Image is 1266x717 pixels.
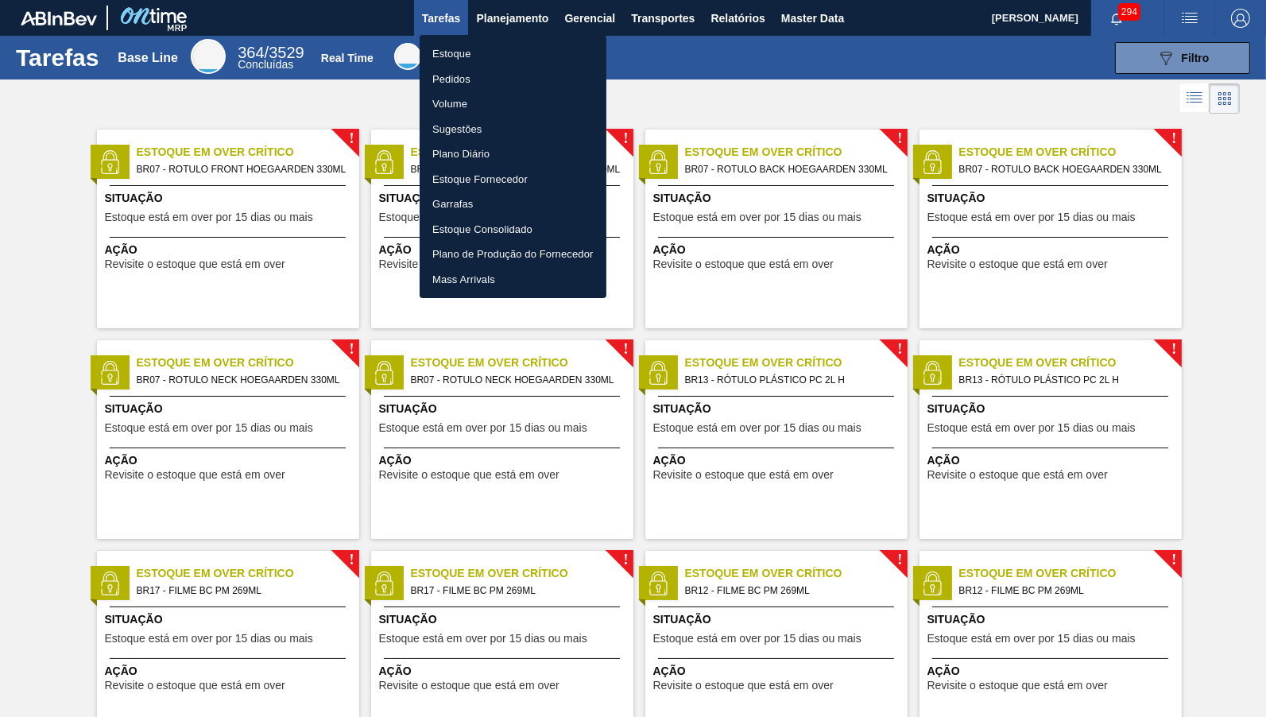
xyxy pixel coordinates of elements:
[420,117,606,142] a: Sugestões
[420,167,606,192] a: Estoque Fornecedor
[420,217,606,242] a: Estoque Consolidado
[420,41,606,67] a: Estoque
[420,141,606,167] a: Plano Diário
[420,91,606,117] a: Volume
[420,242,606,267] a: Plano de Produção do Fornecedor
[420,192,606,217] a: Garrafas
[420,67,606,92] a: Pedidos
[420,267,606,293] a: Mass Arrivals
